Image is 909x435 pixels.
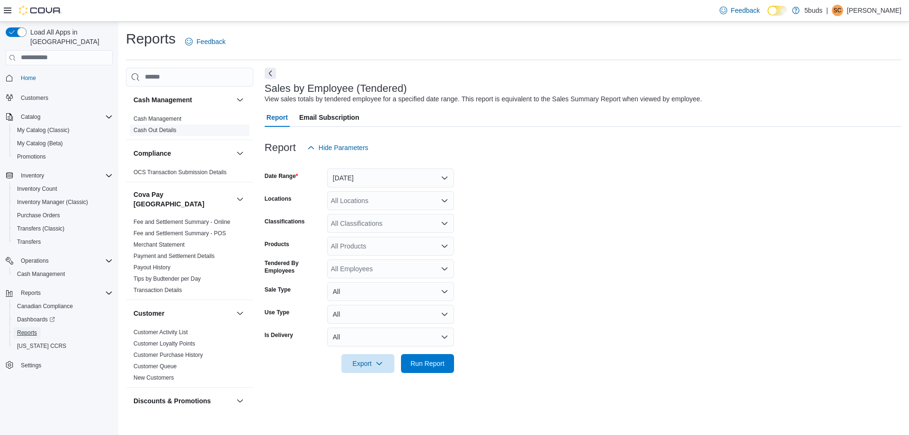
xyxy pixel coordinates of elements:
[134,126,177,134] span: Cash Out Details
[832,5,843,16] div: Samantha Campbell
[13,314,113,325] span: Dashboards
[13,236,113,248] span: Transfers
[834,5,842,16] span: SC
[13,210,113,221] span: Purchase Orders
[716,1,764,20] a: Feedback
[13,340,113,352] span: Washington CCRS
[17,316,55,323] span: Dashboards
[134,352,203,358] a: Customer Purchase History
[134,115,181,123] span: Cash Management
[13,196,92,208] a: Inventory Manager (Classic)
[234,194,246,205] button: Cova Pay [GEOGRAPHIC_DATA]
[134,115,181,122] a: Cash Management
[17,238,41,246] span: Transfers
[134,190,232,209] button: Cova Pay [GEOGRAPHIC_DATA]
[2,90,116,104] button: Customers
[13,327,41,338] a: Reports
[9,195,116,209] button: Inventory Manager (Classic)
[126,113,253,140] div: Cash Management
[126,167,253,182] div: Compliance
[134,309,164,318] h3: Customer
[134,169,227,176] a: OCS Transaction Submission Details
[265,195,292,203] label: Locations
[9,222,116,235] button: Transfers (Classic)
[17,342,66,350] span: [US_STATE] CCRS
[134,218,231,226] span: Fee and Settlement Summary - Online
[134,328,188,336] span: Customer Activity List
[21,172,44,179] span: Inventory
[126,29,176,48] h1: Reports
[17,185,57,193] span: Inventory Count
[327,305,454,324] button: All
[13,301,77,312] a: Canadian Compliance
[17,91,113,103] span: Customers
[327,169,454,187] button: [DATE]
[17,255,113,266] span: Operations
[9,313,116,326] a: Dashboards
[134,351,203,359] span: Customer Purchase History
[134,230,226,237] a: Fee and Settlement Summary - POS
[347,354,389,373] span: Export
[17,287,113,299] span: Reports
[265,94,702,104] div: View sales totals by tendered employee for a specified date range. This report is equivalent to t...
[134,374,174,381] a: New Customers
[17,126,70,134] span: My Catalog (Classic)
[13,301,113,312] span: Canadian Compliance
[9,124,116,137] button: My Catalog (Classic)
[234,395,246,407] button: Discounts & Promotions
[13,340,70,352] a: [US_STATE] CCRS
[319,143,368,152] span: Hide Parameters
[17,92,52,104] a: Customers
[13,183,113,195] span: Inventory Count
[17,170,113,181] span: Inventory
[265,172,298,180] label: Date Range
[17,111,113,123] span: Catalog
[13,151,113,162] span: Promotions
[134,275,201,282] a: Tips by Budtender per Day
[21,289,41,297] span: Reports
[13,223,68,234] a: Transfers (Classic)
[327,282,454,301] button: All
[13,124,73,136] a: My Catalog (Classic)
[13,327,113,338] span: Reports
[17,225,64,232] span: Transfers (Classic)
[234,94,246,106] button: Cash Management
[21,257,49,265] span: Operations
[134,329,188,336] a: Customer Activity List
[134,287,182,293] a: Transaction Details
[826,5,828,16] p: |
[13,151,50,162] a: Promotions
[13,236,45,248] a: Transfers
[410,359,445,368] span: Run Report
[265,83,407,94] h3: Sales by Employee (Tendered)
[13,223,113,234] span: Transfers (Classic)
[17,72,113,84] span: Home
[265,259,323,275] label: Tendered By Employees
[2,254,116,267] button: Operations
[9,235,116,249] button: Transfers
[9,267,116,281] button: Cash Management
[401,354,454,373] button: Run Report
[441,242,448,250] button: Open list of options
[9,339,116,353] button: [US_STATE] CCRS
[134,309,232,318] button: Customer
[134,363,177,370] span: Customer Queue
[27,27,113,46] span: Load All Apps in [GEOGRAPHIC_DATA]
[13,138,113,149] span: My Catalog (Beta)
[134,275,201,283] span: Tips by Budtender per Day
[134,219,231,225] a: Fee and Settlement Summary - Online
[196,37,225,46] span: Feedback
[804,5,822,16] p: 5buds
[134,241,185,248] a: Merchant Statement
[2,358,116,372] button: Settings
[441,220,448,227] button: Open list of options
[21,362,41,369] span: Settings
[9,182,116,195] button: Inventory Count
[9,209,116,222] button: Purchase Orders
[17,111,44,123] button: Catalog
[2,71,116,85] button: Home
[17,72,40,84] a: Home
[265,286,291,293] label: Sale Type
